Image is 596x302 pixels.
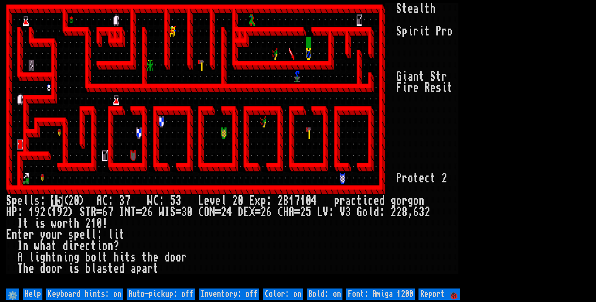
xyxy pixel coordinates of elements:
div: t [23,218,29,229]
div: y [40,229,46,240]
div: 6 [413,207,419,218]
div: I [119,207,125,218]
input: Font: Amiga 1200 [346,289,415,300]
div: : [96,229,102,240]
div: T [85,207,91,218]
div: t [119,229,125,240]
div: r [63,218,68,229]
div: g [407,195,413,207]
div: I [17,240,23,252]
div: N [210,207,215,218]
div: t [402,3,407,14]
div: t [153,263,159,274]
div: a [142,263,147,274]
div: g [40,252,46,263]
div: = [215,207,221,218]
div: t [102,252,108,263]
div: l [221,195,227,207]
div: e [374,195,379,207]
div: e [430,82,436,94]
div: 1 [91,218,96,229]
div: R [91,207,96,218]
div: l [23,195,29,207]
div: 9 [57,207,63,218]
div: 3 [181,207,187,218]
div: c [85,240,91,252]
mark: 5 [57,195,63,207]
div: n [68,252,74,263]
div: o [362,207,368,218]
div: e [407,3,413,14]
div: a [46,240,51,252]
div: A [289,207,294,218]
div: 1 [289,195,294,207]
div: b [85,263,91,274]
div: h [113,252,119,263]
div: t [51,240,57,252]
div: G [357,207,362,218]
div: o [51,263,57,274]
div: S [396,3,402,14]
div: d [379,195,385,207]
div: 8 [402,207,407,218]
div: 0 [96,218,102,229]
div: : [328,207,334,218]
div: D [238,207,243,218]
div: E [243,207,249,218]
div: o [413,195,419,207]
div: 2 [142,207,147,218]
div: e [113,263,119,274]
div: t [436,71,441,82]
div: ! [102,218,108,229]
div: p [12,195,17,207]
div: l [419,3,424,14]
div: i [113,229,119,240]
div: A [17,252,23,263]
div: S [170,207,176,218]
div: C [277,207,283,218]
div: e [23,229,29,240]
div: n [57,252,63,263]
div: : [266,195,272,207]
div: d [164,252,170,263]
div: 2 [277,195,283,207]
div: l [85,229,91,240]
div: d [63,240,68,252]
div: 0 [74,195,79,207]
div: h [147,252,153,263]
div: p [334,195,340,207]
input: Keyboard hints: on [46,289,123,300]
div: R [424,82,430,94]
div: c [424,173,430,184]
div: i [34,218,40,229]
div: 9 [34,207,40,218]
div: 7 [125,195,130,207]
div: t [17,229,23,240]
div: 2 [260,207,266,218]
div: s [40,218,46,229]
div: = [294,207,300,218]
div: L [198,195,204,207]
div: o [447,26,453,37]
div: 3 [345,207,351,218]
div: r [413,26,419,37]
div: t [108,263,113,274]
div: i [419,26,424,37]
div: a [413,3,419,14]
div: i [63,252,68,263]
input: Auto-pickup: off [127,289,195,300]
div: e [17,195,23,207]
div: i [407,26,413,37]
div: r [57,229,63,240]
div: d [374,207,379,218]
div: e [419,173,424,184]
div: ) [68,207,74,218]
div: o [407,173,413,184]
div: : [159,195,164,207]
div: S [396,26,402,37]
div: : [17,207,23,218]
div: T [130,207,136,218]
div: i [34,252,40,263]
div: t [91,240,96,252]
div: i [402,71,407,82]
